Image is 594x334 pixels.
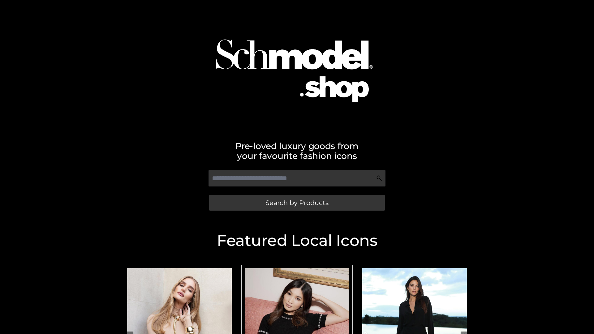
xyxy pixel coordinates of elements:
h2: Featured Local Icons​ [121,233,473,248]
a: Search by Products [209,195,385,211]
span: Search by Products [265,199,329,206]
h2: Pre-loved luxury goods from your favourite fashion icons [121,141,473,161]
img: Search Icon [376,175,382,181]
